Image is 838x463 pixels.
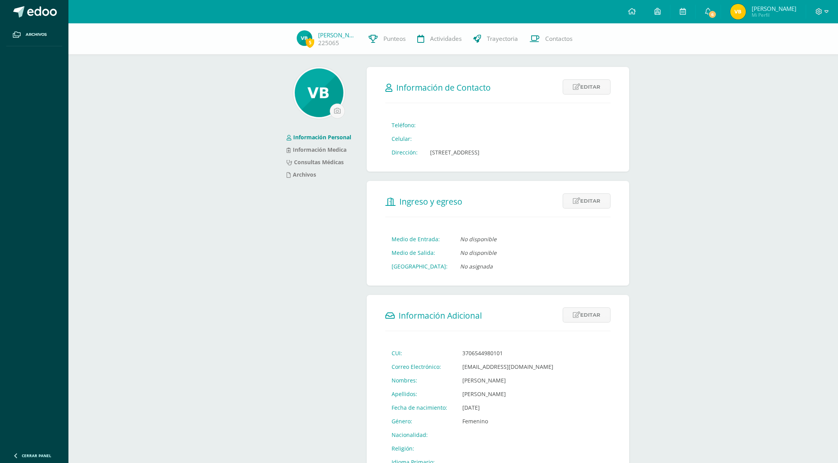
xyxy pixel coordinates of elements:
td: Medio de Salida: [385,246,454,260]
a: Archivos [6,23,62,46]
td: [DATE] [456,401,560,414]
a: Editar [563,307,611,323]
td: Dirección: [385,146,424,159]
i: No asignada [460,263,493,270]
a: [PERSON_NAME] [318,31,357,39]
td: Correo Electrónico: [385,360,456,374]
span: Punteos [383,35,406,43]
td: Medio de Entrada: [385,232,454,246]
td: Nacionalidad: [385,428,456,442]
td: [PERSON_NAME] [456,387,560,401]
td: Nombres: [385,374,456,387]
img: ed7f802e16f7d818d19af43a28e3d479.png [730,4,746,19]
a: Información Personal [287,133,351,141]
a: Actividades [411,23,467,54]
span: Contactos [545,35,572,43]
td: [EMAIL_ADDRESS][DOMAIN_NAME] [456,360,560,374]
td: Religión: [385,442,456,455]
td: Género: [385,414,456,428]
span: Archivos [26,32,47,38]
td: Celular: [385,132,424,146]
span: Trayectoria [487,35,518,43]
img: 6b2fd403249ce16f4e1d4967851eab71.png [297,30,312,46]
td: 3706544980101 [456,346,560,360]
td: CUI: [385,346,456,360]
a: Punteos [363,23,411,54]
img: 4c6e56f35c2c9bf1e493f16344a847db.png [295,68,343,117]
td: [GEOGRAPHIC_DATA]: [385,260,454,273]
span: 5 [306,38,314,47]
span: Información de Contacto [396,82,491,93]
a: Consultas Médicas [287,158,344,166]
a: Editar [563,193,611,209]
span: [PERSON_NAME] [752,5,796,12]
a: Archivos [287,171,316,178]
a: Editar [563,79,611,95]
a: Trayectoria [467,23,524,54]
td: Fecha de nacimiento: [385,401,456,414]
a: 225065 [318,39,339,47]
span: Información Adicional [399,310,482,321]
span: Ingreso y egreso [399,196,462,207]
i: No disponible [460,249,497,256]
td: Apellidos: [385,387,456,401]
i: No disponible [460,235,497,243]
span: Actividades [430,35,462,43]
a: Contactos [524,23,578,54]
td: Teléfono: [385,118,424,132]
td: [PERSON_NAME] [456,374,560,387]
td: [STREET_ADDRESS] [424,146,486,159]
td: Femenino [456,414,560,428]
a: Información Medica [287,146,346,153]
span: Cerrar panel [22,453,51,458]
span: 6 [708,10,717,19]
span: Mi Perfil [752,12,796,18]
